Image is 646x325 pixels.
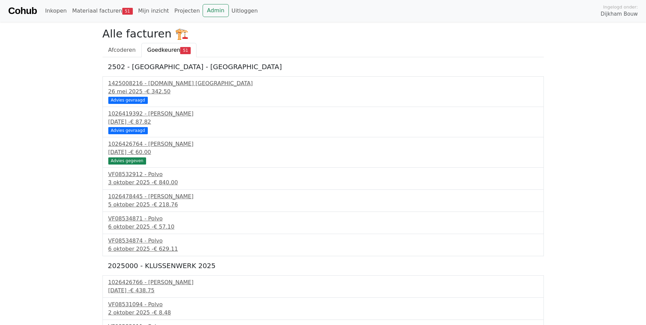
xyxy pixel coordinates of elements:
span: 51 [122,8,133,15]
span: € 840.00 [154,179,178,186]
div: 26 mei 2025 - [108,88,538,96]
div: 6 oktober 2025 - [108,245,538,253]
span: € 438.75 [130,287,154,294]
a: 1425008216 - [DOMAIN_NAME] [GEOGRAPHIC_DATA]26 mei 2025 -€ 342.50 Advies gevraagd [108,79,538,103]
div: 1026426766 - [PERSON_NAME] [108,278,538,287]
span: Dijkham Bouw [601,10,638,18]
div: 5 oktober 2025 - [108,201,538,209]
div: VF08534871 - Polvo [108,215,538,223]
a: Inkopen [42,4,69,18]
div: VF08532912 - Polvo [108,170,538,179]
span: € 8.48 [154,309,171,316]
div: [DATE] - [108,148,538,156]
div: 2 oktober 2025 - [108,309,538,317]
div: Advies gegeven [108,157,146,164]
span: Goedkeuren [147,47,180,53]
span: € 218.76 [154,201,178,208]
h5: 2502 - [GEOGRAPHIC_DATA] - [GEOGRAPHIC_DATA] [108,63,538,71]
span: € 629.11 [154,246,178,252]
a: Admin [203,4,229,17]
span: € 60.00 [130,149,151,155]
a: 1026478445 - [PERSON_NAME]5 oktober 2025 -€ 218.76 [108,192,538,209]
a: VF08532912 - Polvo3 oktober 2025 -€ 840.00 [108,170,538,187]
span: € 57.10 [154,223,174,230]
div: 1026419392 - [PERSON_NAME] [108,110,538,118]
a: 1026426766 - [PERSON_NAME][DATE] -€ 438.75 [108,278,538,295]
div: 3 oktober 2025 - [108,179,538,187]
h2: Alle facturen 🏗️ [103,27,544,40]
span: Ingelogd onder: [603,4,638,10]
div: VF08531094 - Polvo [108,300,538,309]
a: Uitloggen [229,4,261,18]
div: Advies gevraagd [108,97,148,104]
div: Advies gevraagd [108,127,148,134]
a: 1026426764 - [PERSON_NAME][DATE] -€ 60.00 Advies gegeven [108,140,538,164]
a: VF08531094 - Polvo2 oktober 2025 -€ 8.48 [108,300,538,317]
div: [DATE] - [108,118,538,126]
span: € 342.50 [146,88,170,95]
span: € 87.82 [130,119,151,125]
a: Afcoderen [103,43,142,57]
span: Afcoderen [108,47,136,53]
a: Cohub [8,3,37,19]
a: VF08534874 - Polvo6 oktober 2025 -€ 629.11 [108,237,538,253]
div: 6 oktober 2025 - [108,223,538,231]
a: VF08534871 - Polvo6 oktober 2025 -€ 57.10 [108,215,538,231]
a: 1026419392 - [PERSON_NAME][DATE] -€ 87.82 Advies gevraagd [108,110,538,133]
a: Goedkeuren51 [141,43,196,57]
a: Materiaal facturen51 [69,4,136,18]
a: Mijn inzicht [136,4,172,18]
div: VF08534874 - Polvo [108,237,538,245]
span: 51 [180,47,191,54]
div: 1026426764 - [PERSON_NAME] [108,140,538,148]
a: Projecten [172,4,203,18]
div: 1026478445 - [PERSON_NAME] [108,192,538,201]
div: 1425008216 - [DOMAIN_NAME] [GEOGRAPHIC_DATA] [108,79,538,88]
div: [DATE] - [108,287,538,295]
h5: 2025000 - KLUSSENWERK 2025 [108,262,538,270]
